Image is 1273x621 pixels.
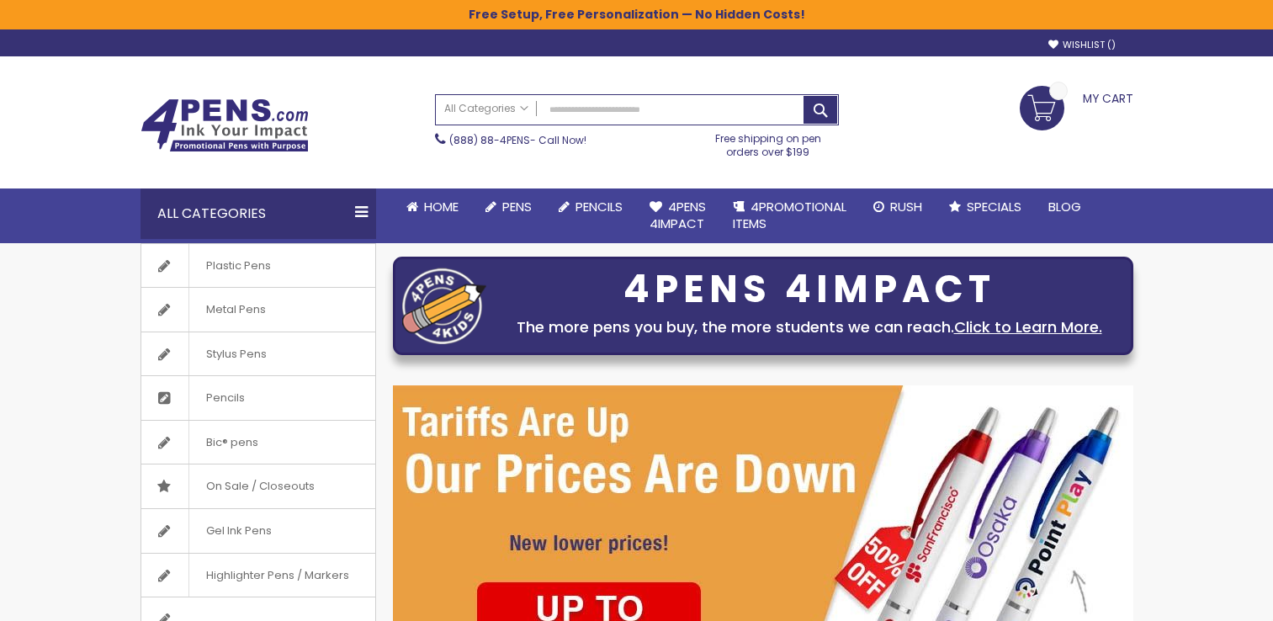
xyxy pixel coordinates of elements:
span: Bic® pens [188,421,275,464]
span: Pencils [188,376,262,420]
span: 4Pens 4impact [650,198,706,232]
span: Pencils [576,198,623,215]
img: 4Pens Custom Pens and Promotional Products [141,98,309,152]
span: Highlighter Pens / Markers [188,554,366,597]
a: On Sale / Closeouts [141,464,375,508]
span: 4PROMOTIONAL ITEMS [733,198,846,232]
a: Pencils [545,188,636,226]
a: All Categories [436,95,537,123]
span: Stylus Pens [188,332,284,376]
a: Highlighter Pens / Markers [141,554,375,597]
span: Gel Ink Pens [188,509,289,553]
a: Gel Ink Pens [141,509,375,553]
a: Pens [472,188,545,226]
span: Blog [1048,198,1081,215]
div: The more pens you buy, the more students we can reach. [495,316,1124,339]
span: Pens [502,198,532,215]
span: Metal Pens [188,288,283,332]
span: Specials [967,198,1021,215]
span: Plastic Pens [188,244,288,288]
a: 4PROMOTIONALITEMS [719,188,860,243]
a: Home [393,188,472,226]
a: Click to Learn More. [954,316,1102,337]
a: Metal Pens [141,288,375,332]
a: Blog [1035,188,1095,226]
a: Specials [936,188,1035,226]
a: (888) 88-4PENS [449,133,530,147]
a: Rush [860,188,936,226]
a: 4Pens4impact [636,188,719,243]
a: Pencils [141,376,375,420]
span: - Call Now! [449,133,586,147]
a: Wishlist [1048,39,1116,51]
span: All Categories [444,102,528,115]
a: Plastic Pens [141,244,375,288]
span: On Sale / Closeouts [188,464,332,508]
div: All Categories [141,188,376,239]
span: Home [424,198,459,215]
img: four_pen_logo.png [402,268,486,344]
span: Rush [890,198,922,215]
div: 4PENS 4IMPACT [495,272,1124,307]
a: Bic® pens [141,421,375,464]
a: Stylus Pens [141,332,375,376]
div: Free shipping on pen orders over $199 [697,125,839,159]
